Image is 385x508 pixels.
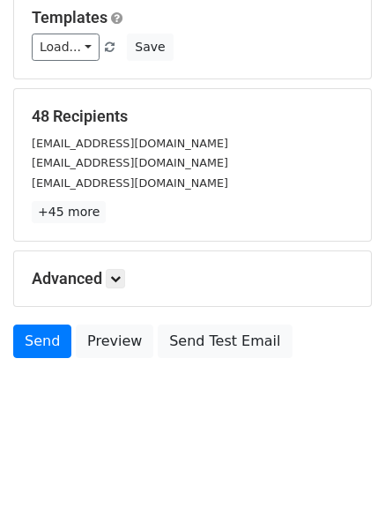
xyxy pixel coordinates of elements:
button: Save [127,34,173,61]
iframe: Chat Widget [297,423,385,508]
a: Preview [76,325,153,358]
a: Send [13,325,71,358]
h5: 48 Recipients [32,107,353,126]
small: [EMAIL_ADDRESS][DOMAIN_NAME] [32,156,228,169]
small: [EMAIL_ADDRESS][DOMAIN_NAME] [32,137,228,150]
a: Send Test Email [158,325,292,358]
small: [EMAIL_ADDRESS][DOMAIN_NAME] [32,176,228,190]
a: Templates [32,8,107,26]
a: Load... [32,34,100,61]
a: +45 more [32,201,106,223]
h5: Advanced [32,269,353,288]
